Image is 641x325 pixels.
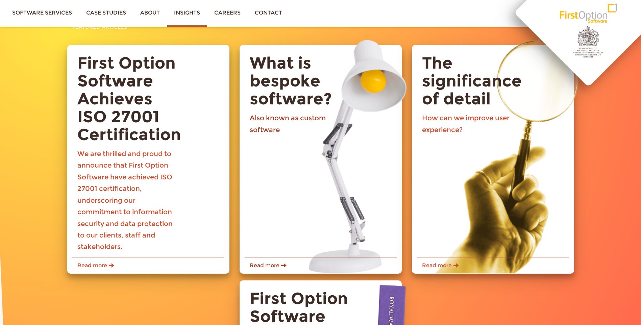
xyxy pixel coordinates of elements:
h2: What is bespoke software? [245,54,359,107]
p: We are thrilled and proud to announce that First Option Software have achieved ISO 27001 certific... [77,148,181,253]
p: How can we improve user experience? [422,112,526,253]
h2: First Option Software Achieves ISO 27001 Certification [72,54,187,143]
a: The significance of detail How can we improve user experience? Read more [412,45,574,273]
p: Also known as custom software [250,112,354,253]
span: Read more [417,257,569,274]
a: What is bespoke software? Also known as custom software Read more [240,45,402,273]
span: Read more [72,257,224,274]
span: Read more [245,257,397,274]
a: First Option Software Achieves ISO 27001 Certification We are thrilled and proud to announce that... [67,45,229,273]
span: Featured articles [72,24,127,30]
h2: The significance of detail [417,54,531,107]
